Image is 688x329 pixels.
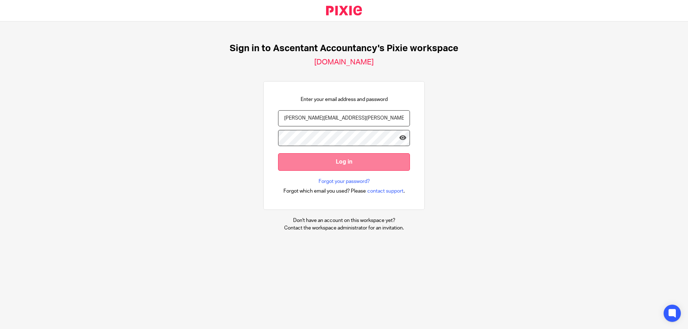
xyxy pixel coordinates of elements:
p: Enter your email address and password [301,96,388,103]
h2: [DOMAIN_NAME] [314,58,374,67]
p: Contact the workspace administrator for an invitation. [284,224,404,232]
a: Forgot your password? [319,178,370,185]
h1: Sign in to Ascentant Accountancy's Pixie workspace [230,43,458,54]
span: Forgot which email you used? Please [283,188,366,195]
input: name@example.com [278,110,410,126]
input: Log in [278,153,410,171]
span: contact support [367,188,403,195]
div: . [283,187,405,195]
p: Don't have an account on this workspace yet? [284,217,404,224]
